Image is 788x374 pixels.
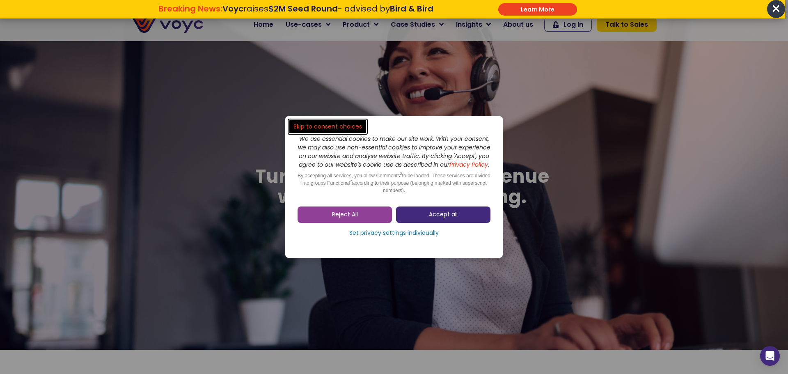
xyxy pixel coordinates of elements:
a: Privacy Policy [449,161,488,169]
span: Accept all [429,211,458,219]
span: Reject All [332,211,358,219]
span: Set privacy settings individually [349,229,439,237]
i: We use essential cookies to make our site work. With your consent, we may also use non-essential ... [298,135,490,169]
a: Skip to consent choices [289,120,366,133]
a: Set privacy settings individually [298,227,490,239]
sup: 2 [400,172,402,176]
sup: 2 [350,179,352,183]
a: Accept all [396,207,490,223]
a: Reject All [298,207,392,223]
span: By accepting all services, you allow Comments to be loaded. These services are divided into group... [298,173,490,193]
